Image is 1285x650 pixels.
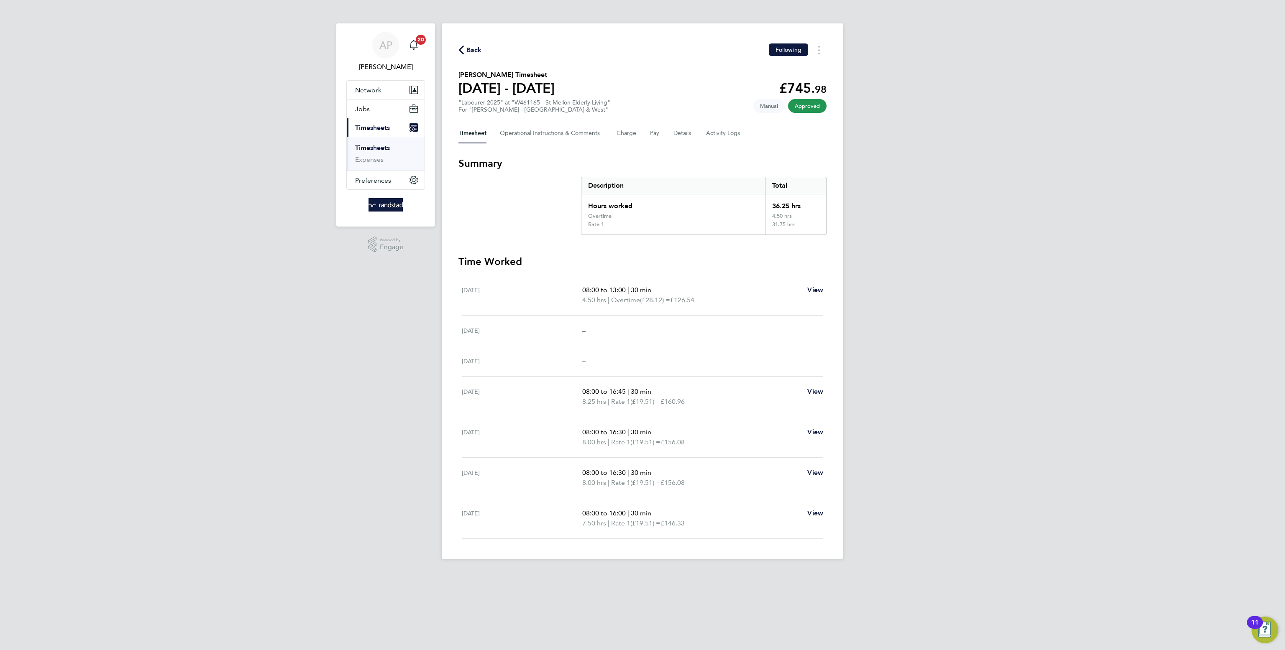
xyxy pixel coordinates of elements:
a: Powered byEngage [368,237,404,252]
a: Go to home page [346,198,425,212]
span: 30 min [631,387,651,395]
span: (£19.51) = [630,479,660,487]
span: | [608,398,609,405]
div: For "[PERSON_NAME] - [GEOGRAPHIC_DATA] & West" [458,106,610,113]
button: Timesheets Menu [811,43,827,56]
span: | [608,296,609,304]
button: Details [673,123,693,143]
a: View [807,387,823,397]
div: [DATE] [462,326,582,336]
span: | [627,428,629,436]
div: Rate 1 [588,221,604,228]
span: View [807,469,823,477]
a: Expenses [355,155,384,163]
span: | [608,479,609,487]
div: [DATE] [462,508,582,528]
span: – [582,357,586,365]
a: 20 [405,32,422,59]
span: 4.50 hrs [582,296,606,304]
img: randstad-logo-retina.png [369,198,403,212]
span: Rate 1 [611,397,630,407]
span: 8.00 hrs [582,479,606,487]
span: This timesheet was manually created. [753,99,785,113]
h1: [DATE] - [DATE] [458,80,555,97]
h3: Summary [458,157,827,170]
button: Activity Logs [706,123,741,143]
span: 08:00 to 13:00 [582,286,626,294]
span: View [807,509,823,517]
span: | [627,286,629,294]
span: 08:00 to 16:30 [582,428,626,436]
span: 98 [815,83,827,95]
span: 30 min [631,509,651,517]
span: 30 min [631,469,651,477]
div: Hours worked [581,194,765,213]
span: £160.96 [660,398,685,405]
span: Rate 1 [611,518,630,528]
button: Charge [617,123,637,143]
div: 31.75 hrs [765,221,826,235]
span: | [608,519,609,527]
div: 4.50 hrs [765,213,826,221]
a: AP[PERSON_NAME] [346,32,425,72]
button: Network [347,81,425,99]
section: Timesheet [458,157,827,539]
div: "Labourer 2025" at "W461165 - St Mellon Elderly Living" [458,99,610,113]
span: £126.54 [670,296,694,304]
button: Back [458,45,482,55]
span: (£19.51) = [630,438,660,446]
span: Rate 1 [611,437,630,447]
a: View [807,508,823,518]
span: (£19.51) = [630,398,660,405]
span: 08:00 to 16:45 [582,387,626,395]
a: View [807,285,823,295]
div: 11 [1251,622,1259,633]
span: Rate 1 [611,478,630,488]
span: (£19.51) = [630,519,660,527]
a: View [807,468,823,478]
span: 8.25 hrs [582,398,606,405]
div: [DATE] [462,387,582,407]
span: | [627,509,629,517]
span: 7.50 hrs [582,519,606,527]
app-decimal: £745. [779,80,827,96]
span: 30 min [631,286,651,294]
span: 8.00 hrs [582,438,606,446]
span: Network [355,86,381,94]
span: | [627,387,629,395]
span: View [807,387,823,395]
a: Timesheets [355,144,390,152]
span: Overtime [611,295,640,305]
span: (£28.12) = [640,296,670,304]
button: Timesheets [347,118,425,137]
span: Ana Perozo [346,62,425,72]
span: £146.33 [660,519,685,527]
span: 30 min [631,428,651,436]
button: Pay [650,123,660,143]
span: | [627,469,629,477]
span: 20 [416,35,426,45]
div: [DATE] [462,285,582,305]
span: 08:00 to 16:00 [582,509,626,517]
button: Operational Instructions & Comments [500,123,603,143]
div: Overtime [588,213,612,219]
button: Open Resource Center, 11 new notifications [1252,617,1278,643]
button: Timesheet [458,123,486,143]
span: This timesheet has been approved. [788,99,827,113]
span: View [807,428,823,436]
span: Powered by [380,237,403,244]
div: [DATE] [462,468,582,488]
div: Timesheets [347,137,425,171]
span: | [608,438,609,446]
span: £156.08 [660,438,685,446]
div: 36.25 hrs [765,194,826,213]
div: Summary [581,177,827,235]
span: Following [776,46,801,54]
span: AP [379,40,392,51]
span: View [807,286,823,294]
span: – [582,326,586,334]
div: Description [581,177,765,194]
span: Jobs [355,105,370,113]
button: Jobs [347,99,425,118]
span: £156.08 [660,479,685,487]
